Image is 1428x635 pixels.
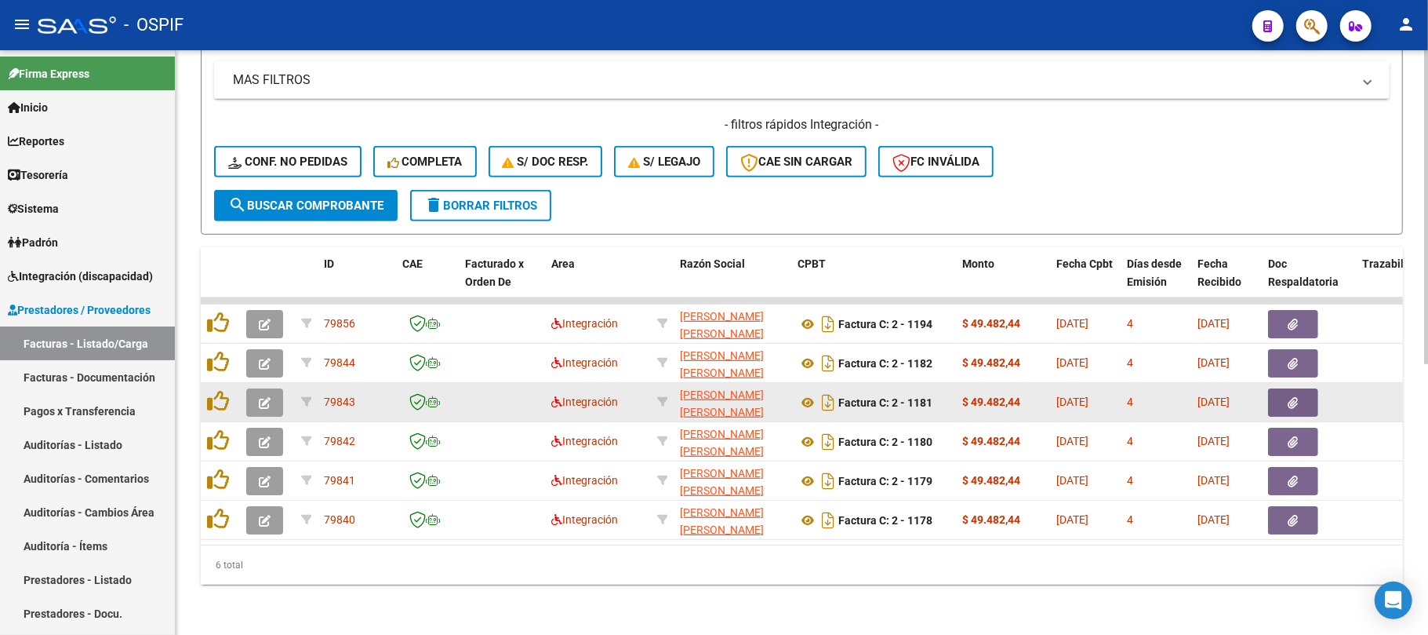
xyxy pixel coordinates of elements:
span: Padrón [8,234,58,251]
strong: $ 49.482,44 [962,317,1020,330]
datatable-header-cell: Doc Respaldatoria [1262,247,1356,316]
div: 27217071807 [680,425,785,458]
mat-icon: delete [424,195,443,214]
span: Integración [551,396,618,408]
span: [PERSON_NAME] [PERSON_NAME] [680,349,764,380]
span: [DATE] [1197,435,1230,447]
span: S/ legajo [628,155,700,169]
span: S/ Doc Resp. [503,155,589,169]
strong: $ 49.482,44 [962,396,1020,408]
span: [PERSON_NAME] [PERSON_NAME] [680,389,764,419]
button: FC Inválida [878,146,994,177]
span: [PERSON_NAME] [PERSON_NAME] [680,310,764,341]
strong: Factura C: 2 - 1182 [838,357,932,370]
i: Descargar documento [818,469,838,494]
span: [DATE] [1197,513,1230,526]
span: Fecha Recibido [1197,257,1241,288]
span: FC Inválida [892,155,979,169]
span: [PERSON_NAME] [PERSON_NAME] [680,506,764,537]
span: Inicio [8,99,48,116]
span: Firma Express [8,65,89,82]
span: 79840 [324,513,355,526]
span: CAE [402,257,423,270]
h4: - filtros rápidos Integración - [214,116,1390,133]
span: Integración (discapacidad) [8,268,153,285]
div: Open Intercom Messenger [1375,582,1412,619]
span: Integración [551,317,618,330]
div: 6 total [201,546,1403,585]
span: Integración [551,513,618,526]
span: Integración [551,435,618,447]
strong: Factura C: 2 - 1181 [838,396,932,409]
strong: Factura C: 2 - 1178 [838,514,932,527]
span: Fecha Cpbt [1056,257,1113,270]
span: 79844 [324,356,355,369]
span: [DATE] [1056,474,1088,487]
strong: $ 49.482,44 [962,513,1020,526]
i: Descargar documento [818,508,838,533]
span: ID [324,257,334,270]
datatable-header-cell: CAE [396,247,459,316]
span: Trazabilidad [1362,257,1426,270]
datatable-header-cell: Fecha Recibido [1191,247,1262,316]
span: CAE SIN CARGAR [740,155,852,169]
span: [PERSON_NAME] [PERSON_NAME] [680,467,764,498]
span: [DATE] [1056,317,1088,330]
span: Monto [962,257,994,270]
span: 4 [1127,356,1133,369]
i: Descargar documento [818,390,838,415]
span: Integración [551,474,618,487]
mat-expansion-panel-header: MAS FILTROS [214,61,1390,99]
span: 4 [1127,513,1133,526]
div: 27217071807 [680,504,785,537]
span: 4 [1127,317,1133,330]
span: [PERSON_NAME] [PERSON_NAME] [680,428,764,458]
datatable-header-cell: Fecha Cpbt [1050,247,1121,316]
span: 79842 [324,435,355,447]
button: Buscar Comprobante [214,190,398,221]
span: [DATE] [1056,396,1088,408]
span: 79841 [324,474,355,487]
span: [DATE] [1197,396,1230,408]
datatable-header-cell: Monto [956,247,1050,316]
strong: Factura C: 2 - 1179 [838,475,932,487]
button: Borrar Filtros [410,190,551,221]
span: [DATE] [1056,513,1088,526]
datatable-header-cell: Razón Social [674,247,791,316]
span: 4 [1127,396,1133,408]
div: 27217071807 [680,308,785,341]
mat-icon: person [1397,15,1415,34]
span: CPBT [798,257,826,270]
strong: $ 49.482,44 [962,474,1020,487]
span: Días desde Emisión [1127,257,1182,288]
button: Conf. no pedidas [214,146,362,177]
span: Sistema [8,200,59,217]
span: Tesorería [8,166,68,184]
span: Razón Social [680,257,745,270]
datatable-header-cell: Facturado x Orden De [459,247,545,316]
span: 4 [1127,435,1133,447]
span: Reportes [8,133,64,150]
span: Borrar Filtros [424,199,537,213]
strong: $ 49.482,44 [962,435,1020,447]
button: S/ Doc Resp. [489,146,603,177]
span: 4 [1127,474,1133,487]
span: [DATE] [1197,356,1230,369]
strong: $ 49.482,44 [962,356,1020,369]
div: 27217071807 [680,347,785,380]
span: - OSPIF [124,8,183,42]
datatable-header-cell: Area [545,247,651,316]
mat-icon: menu [13,15,31,34]
div: 27217071807 [680,465,785,498]
span: 79843 [324,396,355,408]
span: Buscar Comprobante [228,199,383,213]
strong: Factura C: 2 - 1180 [838,436,932,448]
datatable-header-cell: CPBT [791,247,956,316]
mat-icon: search [228,195,247,214]
span: Facturado x Orden De [465,257,524,288]
span: Prestadores / Proveedores [8,301,151,319]
i: Descargar documento [818,351,838,376]
i: Descargar documento [818,429,838,454]
span: Completa [387,155,463,169]
i: Descargar documento [818,312,838,337]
